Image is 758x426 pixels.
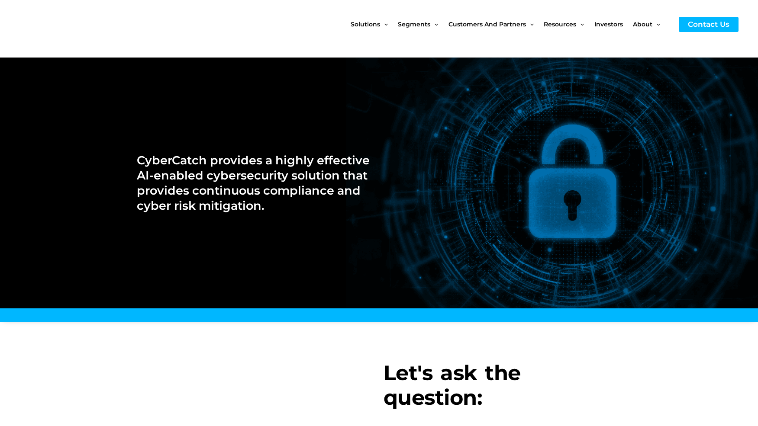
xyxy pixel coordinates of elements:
span: Menu Toggle [380,6,388,42]
span: Solutions [351,6,380,42]
a: Investors [594,6,633,42]
span: Menu Toggle [526,6,534,42]
nav: Site Navigation: New Main Menu [351,6,670,42]
h3: Let's ask the question: [384,361,622,410]
span: Investors [594,6,623,42]
h2: CyberCatch provides a highly effective AI-enabled cybersecurity solution that provides continuous... [137,153,370,213]
span: About [633,6,652,42]
span: Resources [544,6,576,42]
a: Contact Us [679,17,739,32]
img: CyberCatch [15,6,119,42]
span: Menu Toggle [576,6,584,42]
span: Segments [398,6,430,42]
span: Customers and Partners [448,6,526,42]
span: Menu Toggle [430,6,438,42]
span: Menu Toggle [652,6,660,42]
